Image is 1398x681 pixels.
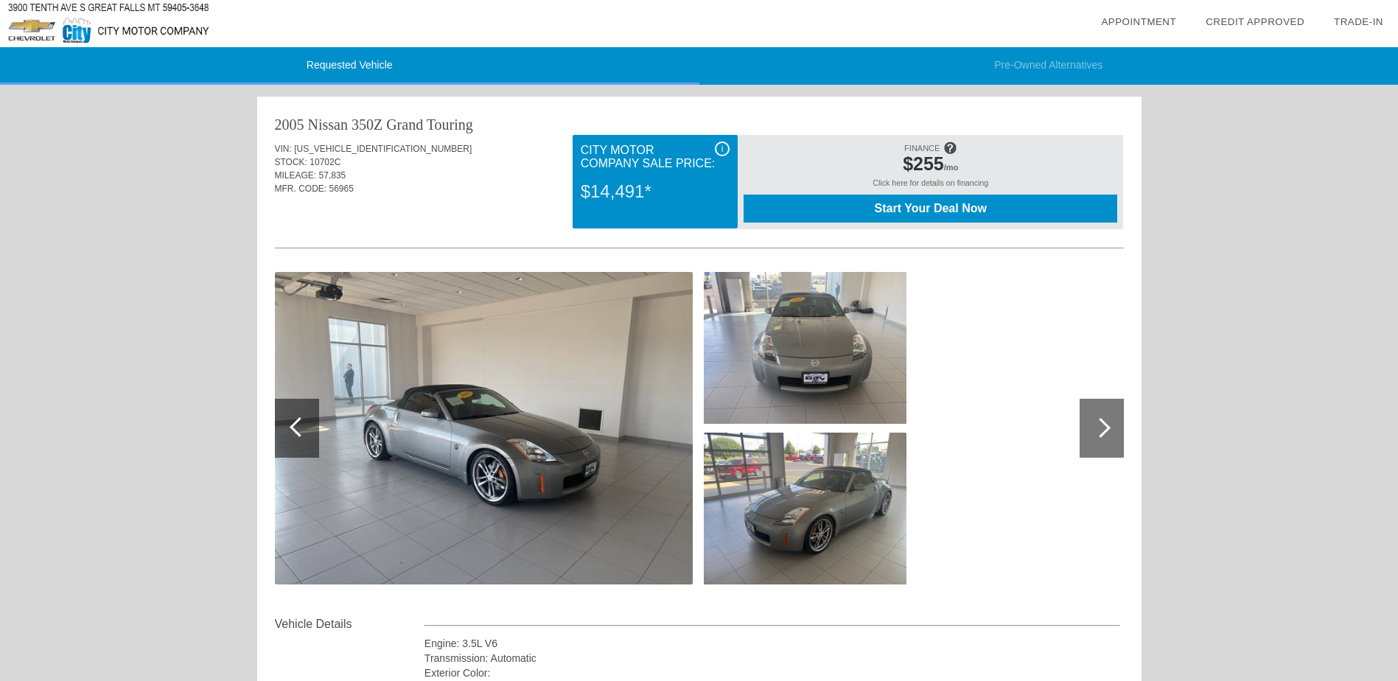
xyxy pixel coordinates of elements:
[424,651,1121,666] div: Transmission: Automatic
[581,142,730,172] div: City Motor Company Sale Price:
[744,178,1117,195] div: Click here for details on financing
[1101,16,1176,27] a: Appointment
[751,153,1110,178] div: /mo
[704,433,906,584] img: 3.jpg
[721,144,724,154] span: i
[275,170,317,181] span: MILEAGE:
[904,144,940,153] span: FINANCE
[310,157,340,167] span: 10702C
[704,272,906,424] img: 2.jpg
[319,170,346,181] span: 57,835
[275,615,424,633] div: Vehicle Details
[294,144,472,154] span: [US_VEHICLE_IDENTIFICATION_NUMBER]
[275,184,327,194] span: MFR. CODE:
[275,114,383,135] div: 2005 Nissan 350Z
[424,636,1121,651] div: Engine: 3.5L V6
[424,666,1121,680] div: Exterior Color:
[386,114,473,135] div: Grand Touring
[762,202,1099,215] span: Start Your Deal Now
[275,144,292,154] span: VIN:
[275,157,307,167] span: STOCK:
[581,172,730,211] div: $14,491*
[329,184,354,194] span: 56965
[275,272,693,584] img: 1.jpg
[903,153,944,174] span: $255
[1206,16,1304,27] a: Credit Approved
[275,204,1124,228] div: Quoted on [DATE] 4:28:12 PM
[1334,16,1383,27] a: Trade-In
